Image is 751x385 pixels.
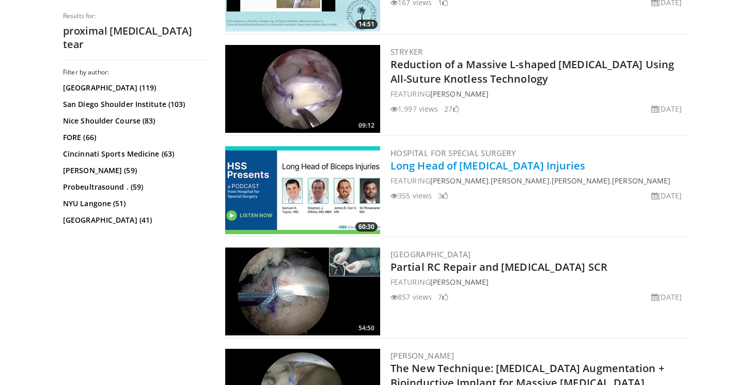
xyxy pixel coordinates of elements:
[63,132,205,143] a: FORE (66)
[390,159,586,173] a: Long Head of [MEDICAL_DATA] Injuries
[225,45,380,133] a: 09:12
[390,249,471,259] a: [GEOGRAPHIC_DATA]
[390,276,686,287] div: FEATURING
[438,190,448,201] li: 3
[651,291,682,302] li: [DATE]
[390,175,686,186] div: FEATURING , , ,
[63,215,205,225] a: [GEOGRAPHIC_DATA] (41)
[63,68,208,76] h3: Filter by author:
[355,324,378,333] span: 54:50
[63,24,208,51] h2: proximal [MEDICAL_DATA] tear
[612,176,670,186] a: [PERSON_NAME]
[552,176,610,186] a: [PERSON_NAME]
[355,121,378,130] span: 09:12
[63,165,205,176] a: [PERSON_NAME] (59)
[225,45,380,133] img: 16e0862d-dfc8-4e5d-942e-77f3ecacd95c.300x170_q85_crop-smart_upscale.jpg
[390,88,686,99] div: FEATURING
[390,350,454,361] a: [PERSON_NAME]
[390,47,423,57] a: Stryker
[430,176,489,186] a: [PERSON_NAME]
[63,83,205,93] a: [GEOGRAPHIC_DATA] (119)
[390,57,674,86] a: Reduction of a Massive L-shaped [MEDICAL_DATA] Using All-Suture Knotless Technology
[225,146,380,234] a: 60:30
[430,277,489,287] a: [PERSON_NAME]
[63,182,205,192] a: Probeultrasound . (59)
[390,148,516,158] a: Hospital for Special Surgery
[63,99,205,110] a: San Diego Shoulder Institute (103)
[438,291,448,302] li: 7
[390,260,607,274] a: Partial RC Repair and [MEDICAL_DATA] SCR
[390,190,432,201] li: 355 views
[444,103,459,114] li: 27
[225,248,380,335] a: 54:50
[225,248,380,335] img: 4d7b7868-6e84-49f9-b828-68eb1c40e010.300x170_q85_crop-smart_upscale.jpg
[491,176,549,186] a: [PERSON_NAME]
[355,222,378,232] span: 60:30
[63,116,205,126] a: Nice Shoulder Course (83)
[63,198,205,209] a: NYU Langone (51)
[390,103,438,114] li: 1,997 views
[651,103,682,114] li: [DATE]
[63,12,208,20] p: Results for:
[225,146,380,234] img: 2a081e3b-46c4-4302-9a23-e7bb2c5aea28.300x170_q85_crop-smart_upscale.jpg
[651,190,682,201] li: [DATE]
[430,89,489,99] a: [PERSON_NAME]
[63,149,205,159] a: Cincinnati Sports Medicine (63)
[390,291,432,302] li: 857 views
[355,20,378,29] span: 14:51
